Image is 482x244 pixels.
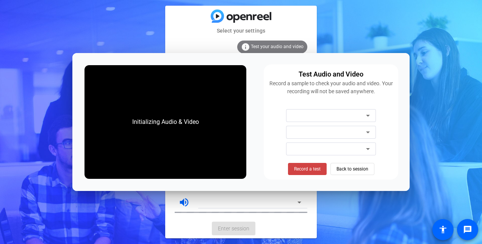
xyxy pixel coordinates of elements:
img: blue-gradient.svg [211,9,271,23]
div: Initializing Audio & Video [125,110,207,134]
mat-icon: info [241,42,250,52]
span: Back to session [336,162,368,176]
button: Back to session [330,163,374,175]
span: Test your audio and video [251,44,304,49]
mat-icon: accessibility [438,225,448,234]
mat-icon: volume_up [178,197,190,208]
mat-icon: message [463,225,472,234]
div: Test Audio and Video [299,69,363,80]
button: Record a test [288,163,327,175]
div: Record a sample to check your audio and video. Your recording will not be saved anywhere. [268,80,394,95]
mat-card-subtitle: Select your settings [165,27,317,35]
span: Record a test [294,166,321,172]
